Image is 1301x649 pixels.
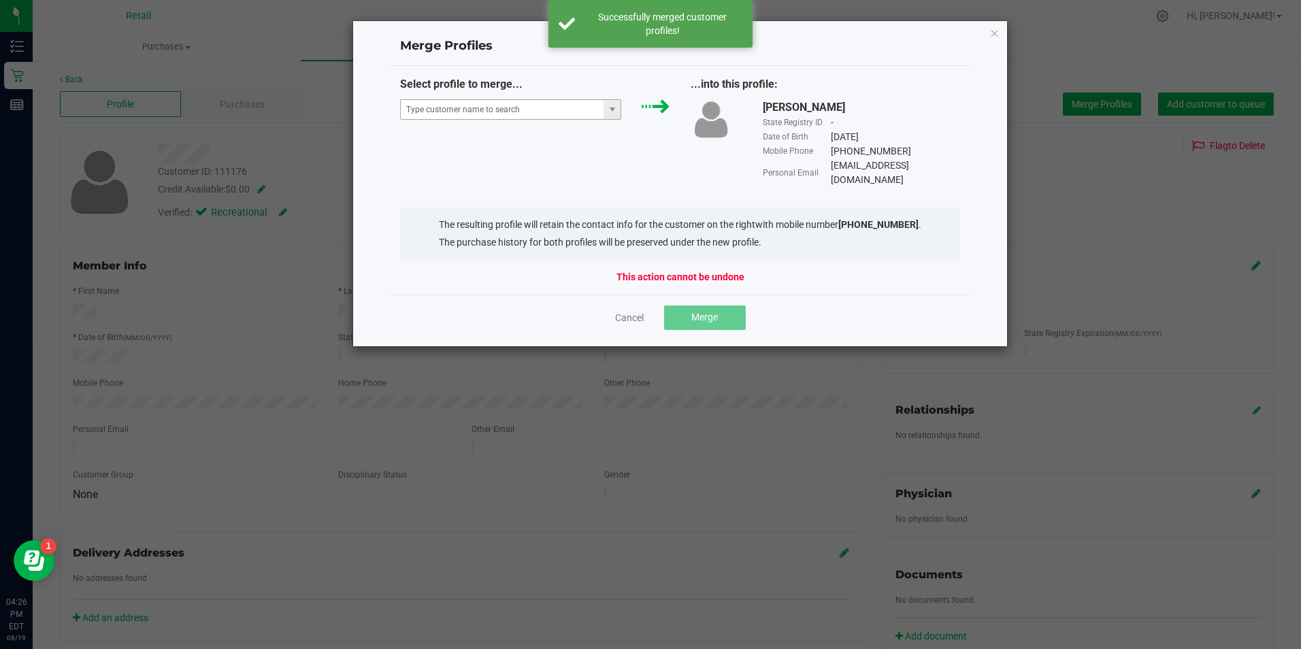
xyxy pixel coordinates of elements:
iframe: Resource center [14,540,54,581]
div: Mobile Phone [763,145,831,157]
div: [PHONE_NUMBER] [831,144,911,159]
div: - [831,116,834,130]
h4: Merge Profiles [400,37,961,55]
div: Successfully merged customer profiles! [582,10,742,37]
img: green_arrow.svg [642,99,670,114]
a: Cancel [615,311,644,324]
span: ...into this profile: [691,78,778,90]
div: State Registry ID [763,116,831,129]
li: The resulting profile will retain the contact info for the customer on the right [439,218,921,232]
div: Personal Email [763,167,831,179]
button: Merge [664,305,746,330]
div: [PERSON_NAME] [763,99,845,116]
img: user-icon.png [691,99,731,139]
strong: [PHONE_NUMBER] [838,219,919,230]
div: [DATE] [831,130,859,144]
strong: This action cannot be undone [616,270,744,284]
span: with mobile number . [755,219,921,230]
input: NO DATA FOUND [401,100,604,119]
div: [EMAIL_ADDRESS][DOMAIN_NAME] [831,159,960,187]
button: Close [990,24,1000,41]
iframe: Resource center unread badge [40,538,56,554]
span: Select profile to merge... [400,78,523,90]
div: Date of Birth [763,131,831,143]
span: Merge [691,312,718,322]
li: The purchase history for both profiles will be preserved under the new profile. [439,235,921,250]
